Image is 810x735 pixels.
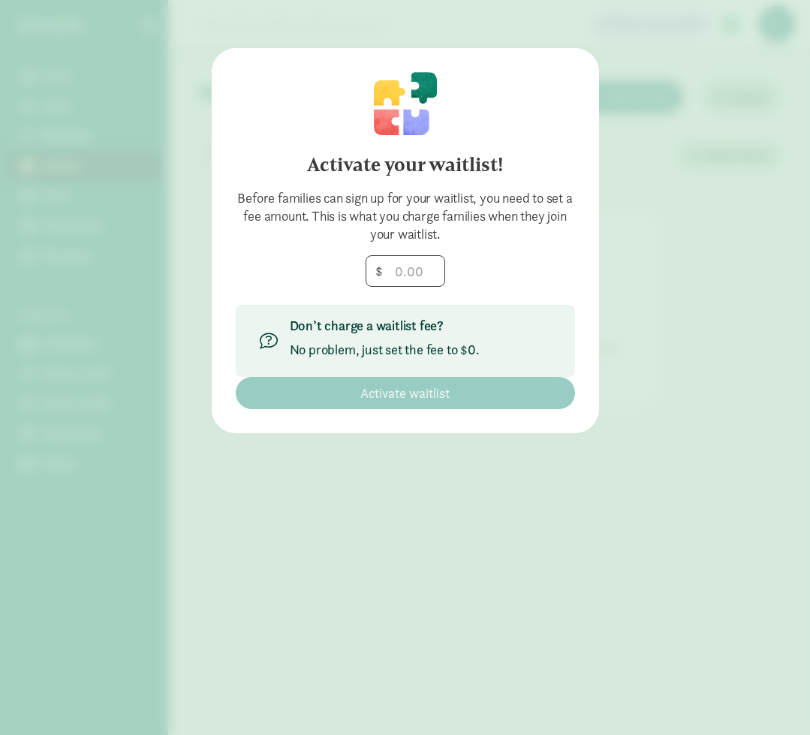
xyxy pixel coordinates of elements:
[290,317,480,335] p: Don’t charge a waitlist fee?
[735,663,810,735] iframe: Chat Widget
[236,153,575,177] h4: Activate your waitlist!
[366,256,444,286] input: 0.00
[236,377,575,409] button: Activate waitlist
[236,189,575,243] div: Before families can sign up for your waitlist, you need to set a fee amount. This is what you cha...
[374,72,437,135] img: illustration-puzzle.svg
[290,341,480,359] p: No problem, just set the fee to $0.
[360,383,450,403] span: Activate waitlist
